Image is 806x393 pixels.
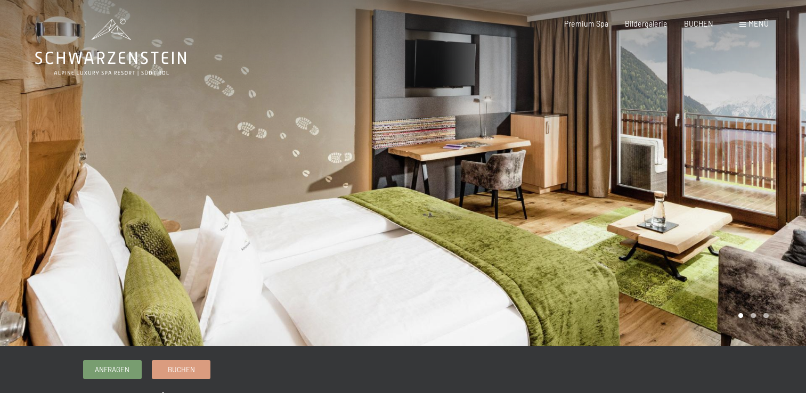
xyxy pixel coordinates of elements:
a: Bildergalerie [625,19,667,28]
a: Premium Spa [564,19,608,28]
a: Anfragen [84,361,141,378]
span: Anfragen [95,365,129,374]
span: Menü [748,19,769,28]
a: BUCHEN [684,19,713,28]
a: Buchen [152,361,210,378]
span: Buchen [168,365,195,374]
